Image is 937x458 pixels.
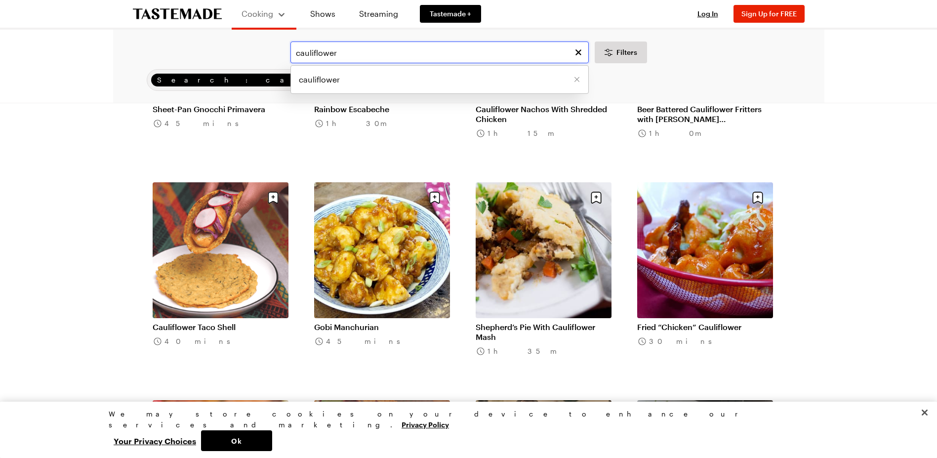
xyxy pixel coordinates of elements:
[595,42,647,63] button: Desktop filters
[153,104,288,114] a: Sheet-Pan Gnocchi Primavera
[109,430,201,451] button: Your Privacy Choices
[264,188,283,207] button: Save recipe
[573,47,584,58] button: Clear search
[430,9,471,19] span: Tastemade +
[697,9,718,18] span: Log In
[914,402,936,423] button: Close
[402,419,449,429] a: More information about your privacy, opens in a new tab
[420,5,481,23] a: Tastemade +
[748,188,767,207] button: Save recipe
[299,74,340,85] span: cauliflower
[425,188,444,207] button: Save recipe
[242,4,286,24] button: Cooking
[616,47,637,57] span: Filters
[157,75,392,85] span: Search: cauliflower
[573,76,580,83] button: Remove [object Object]
[733,5,805,23] button: Sign Up for FREE
[314,322,450,332] a: Gobi Manchurian
[109,409,820,451] div: Privacy
[637,322,773,332] a: Fried “Chicken” Cauliflower
[587,188,606,207] button: Save recipe
[314,104,450,114] a: Rainbow Escabeche
[741,9,797,18] span: Sign Up for FREE
[242,9,273,18] span: Cooking
[476,322,611,342] a: Shepherd’s Pie With Cauliflower Mash
[153,322,288,332] a: Cauliflower Taco Shell
[637,104,773,124] a: Beer Battered Cauliflower Fritters with [PERSON_NAME] [PERSON_NAME]
[688,9,728,19] button: Log In
[201,430,272,451] button: Ok
[133,8,222,20] a: To Tastemade Home Page
[476,104,611,124] a: Cauliflower Nachos With Shredded Chicken
[109,409,820,430] div: We may store cookies on your device to enhance our services and marketing.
